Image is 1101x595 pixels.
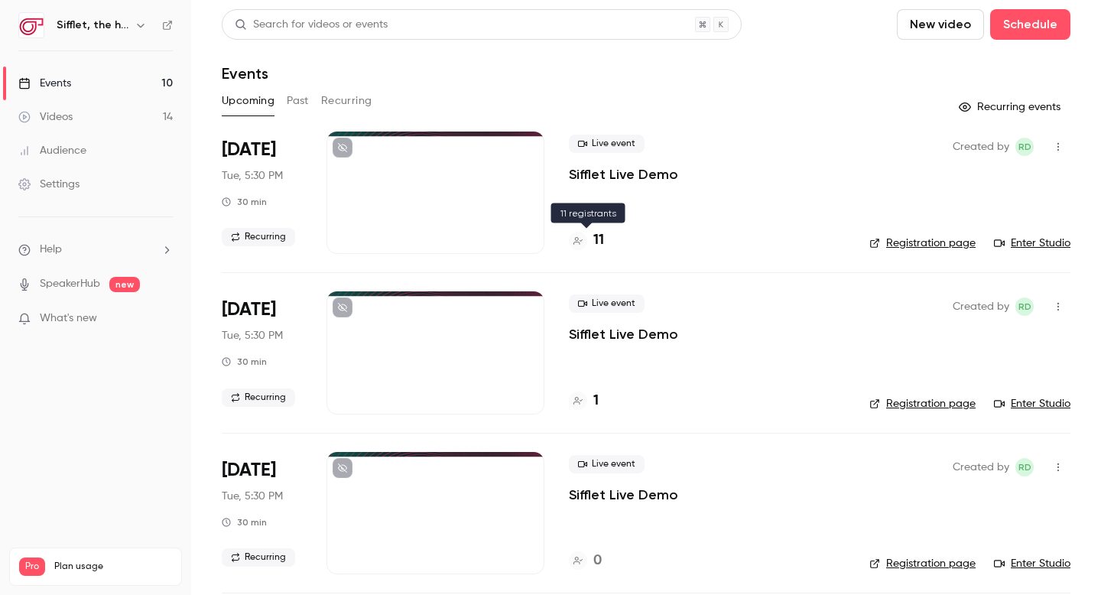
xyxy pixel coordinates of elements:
[18,177,80,192] div: Settings
[54,561,172,573] span: Plan usage
[222,168,283,184] span: Tue, 5:30 PM
[1015,138,1034,156] span: Romain Doutriaux
[994,556,1070,571] a: Enter Studio
[569,165,678,184] a: Sifflet Live Demo
[40,242,62,258] span: Help
[569,551,602,571] a: 0
[222,458,276,483] span: [DATE]
[869,556,976,571] a: Registration page
[19,558,45,576] span: Pro
[953,458,1009,476] span: Created by
[222,516,267,528] div: 30 min
[569,391,599,411] a: 1
[990,9,1070,40] button: Schedule
[222,228,295,246] span: Recurring
[593,230,604,251] h4: 11
[19,13,44,37] img: Sifflet, the holistic data observability platform
[1018,138,1031,156] span: RD
[222,89,274,113] button: Upcoming
[222,356,267,368] div: 30 min
[569,325,678,343] a: Sifflet Live Demo
[569,486,678,504] a: Sifflet Live Demo
[222,328,283,343] span: Tue, 5:30 PM
[222,389,295,407] span: Recurring
[1015,458,1034,476] span: Romain Doutriaux
[569,135,645,153] span: Live event
[222,64,268,83] h1: Events
[18,109,73,125] div: Videos
[593,551,602,571] h4: 0
[869,396,976,411] a: Registration page
[287,89,309,113] button: Past
[40,276,100,292] a: SpeakerHub
[953,138,1009,156] span: Created by
[235,17,388,33] div: Search for videos or events
[953,297,1009,316] span: Created by
[1018,297,1031,316] span: RD
[569,455,645,473] span: Live event
[952,95,1070,119] button: Recurring events
[18,76,71,91] div: Events
[994,236,1070,251] a: Enter Studio
[57,18,128,33] h6: Sifflet, the holistic data observability platform
[109,277,140,292] span: new
[40,311,97,327] span: What's new
[18,242,173,258] li: help-dropdown-opener
[321,89,372,113] button: Recurring
[222,489,283,504] span: Tue, 5:30 PM
[869,236,976,251] a: Registration page
[222,548,295,567] span: Recurring
[1018,458,1031,476] span: RD
[154,312,173,326] iframe: Noticeable Trigger
[569,294,645,313] span: Live event
[569,230,604,251] a: 11
[222,291,302,414] div: Sep 30 Tue, 5:30 PM (Europe/Paris)
[222,132,302,254] div: Sep 16 Tue, 5:30 PM (Europe/Paris)
[222,196,267,208] div: 30 min
[222,452,302,574] div: Oct 14 Tue, 5:30 PM (Europe/Paris)
[222,138,276,162] span: [DATE]
[897,9,984,40] button: New video
[18,143,86,158] div: Audience
[593,391,599,411] h4: 1
[994,396,1070,411] a: Enter Studio
[1015,297,1034,316] span: Romain Doutriaux
[222,297,276,322] span: [DATE]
